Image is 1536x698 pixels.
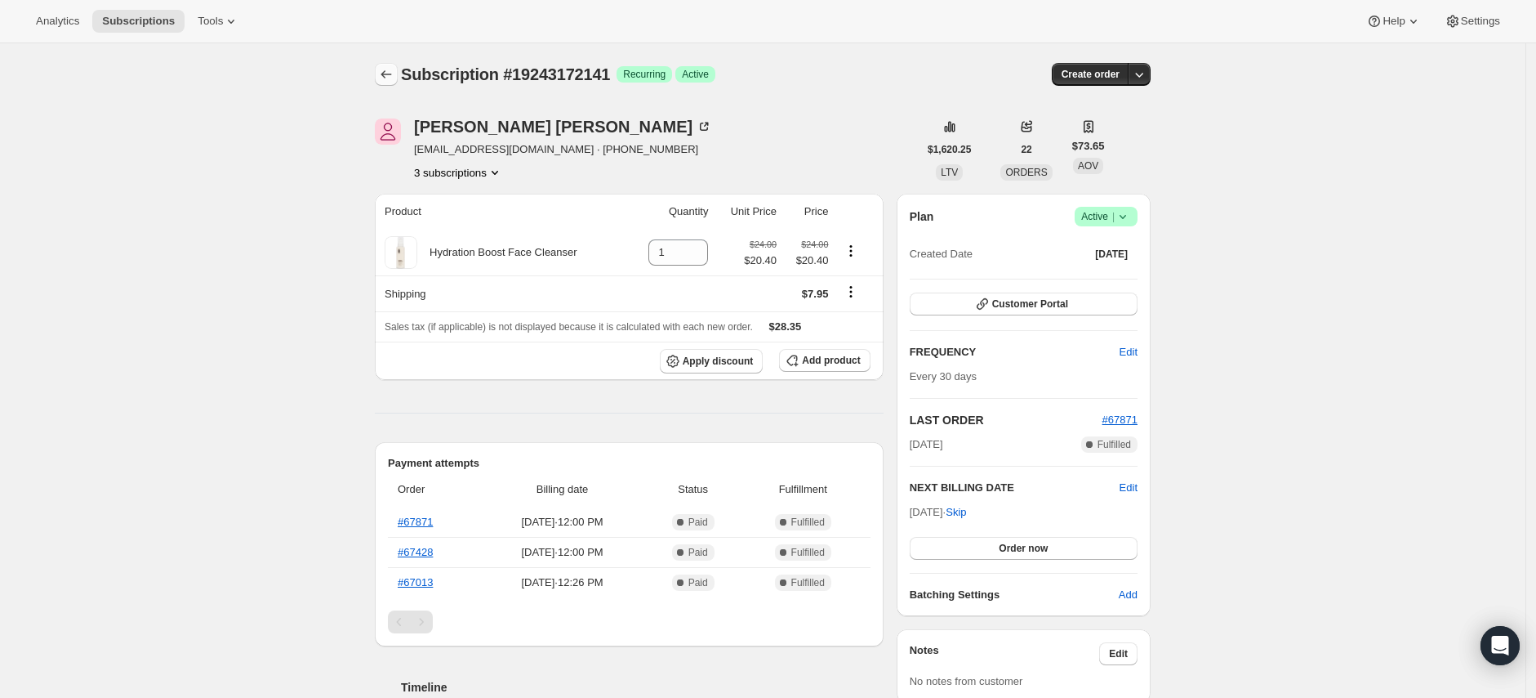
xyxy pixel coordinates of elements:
[910,246,973,262] span: Created Date
[417,244,577,261] div: Hydration Boost Face Cleanser
[910,642,1100,665] h3: Notes
[910,436,943,453] span: [DATE]
[188,10,249,33] button: Tools
[651,481,736,498] span: Status
[401,679,884,696] h2: Timeline
[388,455,870,472] h2: Payment attempts
[992,298,1068,311] span: Customer Portal
[999,542,1048,555] span: Order now
[414,141,712,158] span: [EMAIL_ADDRESS][DOMAIN_NAME] · [PHONE_NUMBER]
[26,10,89,33] button: Analytics
[910,537,1138,560] button: Order now
[910,480,1120,496] h2: NEXT BILLING DATE
[660,349,764,374] button: Apply discount
[744,253,777,269] span: $20.40
[791,516,825,529] span: Fulfilled
[713,194,781,230] th: Unit Price
[1112,210,1115,223] span: |
[484,575,641,591] span: [DATE] · 12:26 PM
[1102,412,1138,428] button: #67871
[688,576,708,589] span: Paid
[1021,143,1031,156] span: 22
[1005,167,1047,178] span: ORDERS
[388,472,479,508] th: Order
[375,194,628,230] th: Product
[398,516,433,528] a: #67871
[1062,68,1120,81] span: Create order
[1102,414,1138,426] a: #67871
[1119,587,1138,603] span: Add
[918,138,981,161] button: $1,620.25
[398,546,433,558] a: #67428
[1095,248,1128,261] span: [DATE]
[1480,626,1520,665] div: Open Intercom Messenger
[102,15,175,28] span: Subscriptions
[628,194,713,230] th: Quantity
[1099,642,1138,665] button: Edit
[801,239,828,249] small: $24.00
[786,253,828,269] span: $20.40
[802,354,860,367] span: Add product
[936,499,976,526] button: Skip
[1072,138,1105,154] span: $73.65
[414,164,503,181] button: Product actions
[838,283,864,301] button: Shipping actions
[398,576,433,588] a: #67013
[791,546,825,559] span: Fulfilled
[1052,63,1129,86] button: Create order
[1097,438,1131,451] span: Fulfilled
[198,15,223,28] span: Tools
[1120,480,1138,496] button: Edit
[1435,10,1510,33] button: Settings
[910,293,1138,315] button: Customer Portal
[910,370,977,383] span: Every 30 days
[746,481,861,498] span: Fulfillment
[1109,582,1147,608] button: Add
[838,242,864,260] button: Product actions
[1461,15,1500,28] span: Settings
[928,143,971,156] span: $1,620.25
[910,506,967,518] span: [DATE] ·
[1011,138,1041,161] button: 22
[484,514,641,530] span: [DATE] · 12:00 PM
[910,412,1102,428] h2: LAST ORDER
[484,544,641,561] span: [DATE] · 12:00 PM
[791,576,825,589] span: Fulfilled
[401,65,610,83] span: Subscription #19243172141
[688,516,708,529] span: Paid
[802,288,829,300] span: $7.95
[682,68,709,81] span: Active
[750,239,777,249] small: $24.00
[1085,243,1138,266] button: [DATE]
[375,63,398,86] button: Subscriptions
[910,587,1119,603] h6: Batching Settings
[1120,344,1138,360] span: Edit
[388,611,870,633] nav: Pagination
[1382,15,1405,28] span: Help
[1078,160,1098,172] span: AOV
[781,194,833,230] th: Price
[910,675,1023,687] span: No notes from customer
[910,208,934,225] h2: Plan
[92,10,185,33] button: Subscriptions
[375,119,401,145] span: Judith Jacobson
[36,15,79,28] span: Analytics
[1081,208,1131,225] span: Active
[484,481,641,498] span: Billing date
[683,355,754,368] span: Apply discount
[385,321,753,333] span: Sales tax (if applicable) is not displayed because it is calculated with each new order.
[1110,339,1147,365] button: Edit
[1356,10,1431,33] button: Help
[688,546,708,559] span: Paid
[910,344,1120,360] h2: FREQUENCY
[623,68,666,81] span: Recurring
[1109,647,1128,660] span: Edit
[385,236,417,269] img: product img
[941,167,958,178] span: LTV
[946,504,966,521] span: Skip
[769,320,802,333] span: $28.35
[414,119,712,135] div: [PERSON_NAME] [PERSON_NAME]
[375,275,628,311] th: Shipping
